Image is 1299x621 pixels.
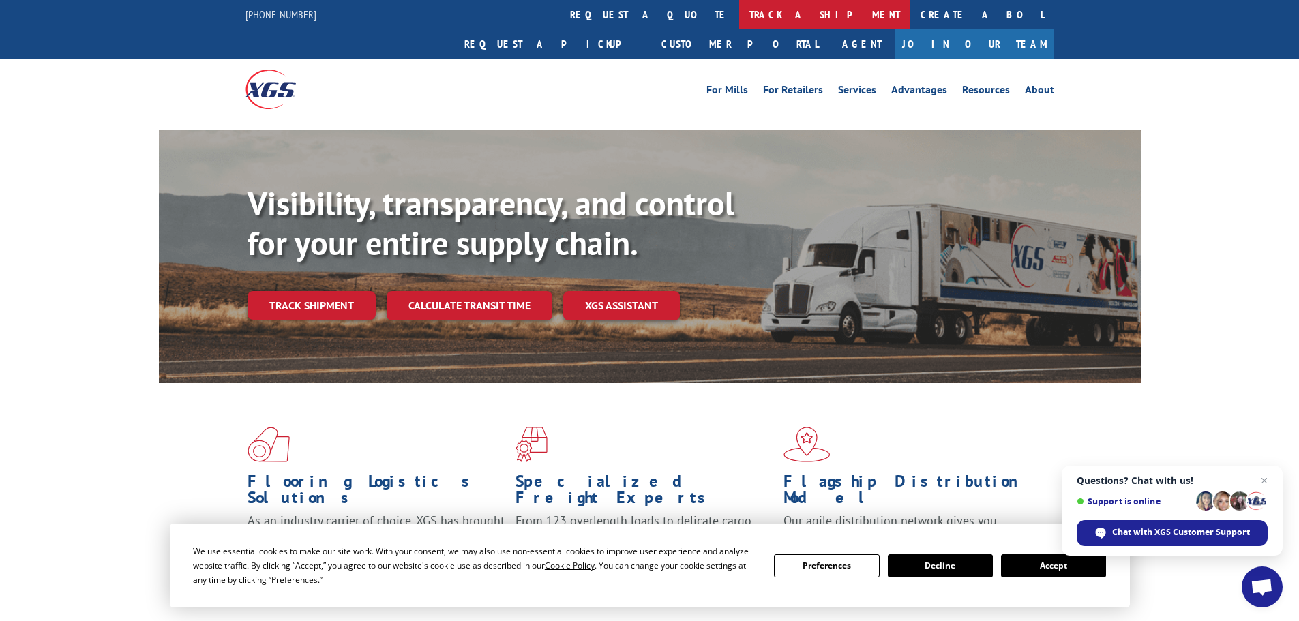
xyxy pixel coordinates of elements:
a: [PHONE_NUMBER] [245,7,316,21]
div: We use essential cookies to make our site work. With your consent, we may also use non-essential ... [193,544,758,587]
p: From 123 overlength loads to delicate cargo, our experienced staff knows the best way to move you... [516,513,773,573]
a: Track shipment [248,291,376,320]
h1: Flagship Distribution Model [783,473,1041,513]
a: Services [838,85,876,100]
span: Cookie Policy [545,560,595,571]
a: XGS ASSISTANT [563,291,680,320]
button: Preferences [774,554,879,577]
a: About [1025,85,1054,100]
img: xgs-icon-total-supply-chain-intelligence-red [248,427,290,462]
span: As an industry carrier of choice, XGS has brought innovation and dedication to flooring logistics... [248,513,505,561]
a: For Retailers [763,85,823,100]
a: Advantages [891,85,947,100]
span: Preferences [271,574,318,586]
a: Customer Portal [651,29,828,59]
a: Join Our Team [895,29,1054,59]
button: Accept [1001,554,1106,577]
span: Questions? Chat with us! [1077,475,1268,486]
a: For Mills [706,85,748,100]
span: Our agile distribution network gives you nationwide inventory management on demand. [783,513,1034,545]
h1: Flooring Logistics Solutions [248,473,505,513]
span: Chat with XGS Customer Support [1112,526,1250,539]
span: Support is online [1077,496,1191,506]
h1: Specialized Freight Experts [516,473,773,513]
div: Chat with XGS Customer Support [1077,520,1268,546]
div: Open chat [1242,566,1283,607]
a: Resources [962,85,1010,100]
a: Agent [828,29,895,59]
img: xgs-icon-focused-on-flooring-red [516,427,548,462]
span: Close chat [1256,472,1272,489]
a: Request a pickup [454,29,651,59]
a: Calculate transit time [387,291,552,320]
button: Decline [888,554,993,577]
b: Visibility, transparency, and control for your entire supply chain. [248,182,734,264]
div: Cookie Consent Prompt [170,524,1130,607]
img: xgs-icon-flagship-distribution-model-red [783,427,831,462]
